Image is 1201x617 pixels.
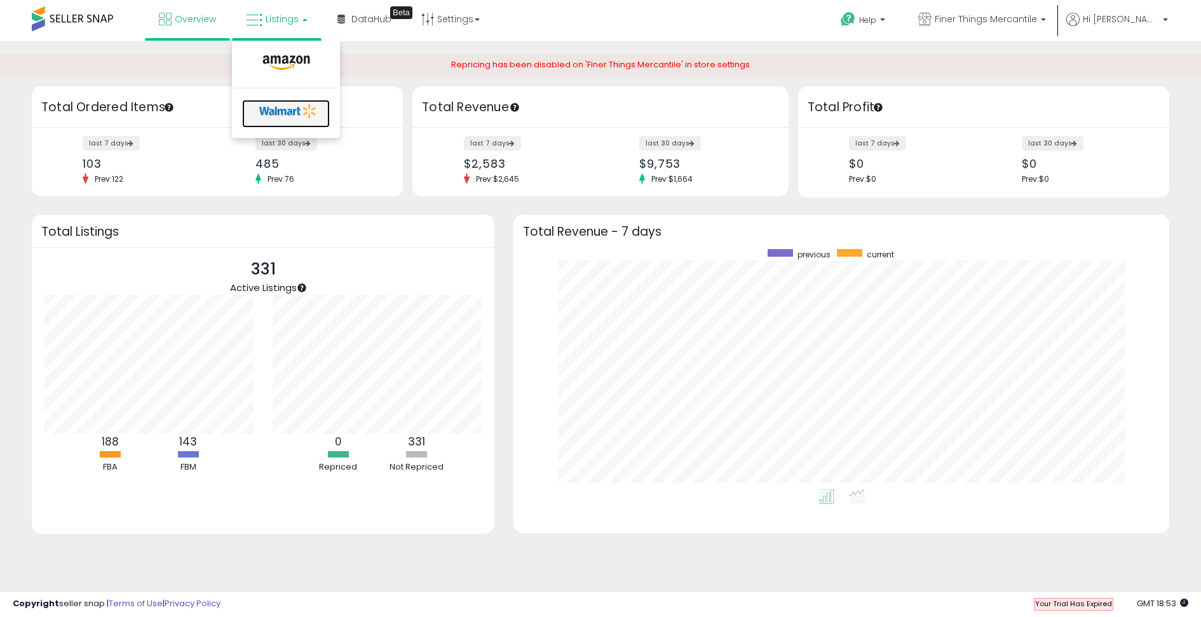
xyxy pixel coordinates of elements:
[849,136,906,151] label: last 7 days
[13,597,59,609] strong: Copyright
[849,173,876,184] span: Prev: $0
[88,173,130,184] span: Prev: 122
[41,227,485,236] h3: Total Listings
[390,6,412,19] div: Tooltip anchor
[464,136,521,151] label: last 7 days
[859,15,876,25] span: Help
[872,102,884,113] div: Tooltip anchor
[102,434,119,449] b: 188
[645,173,699,184] span: Prev: $1,664
[408,434,425,449] b: 331
[639,136,701,151] label: last 30 days
[266,13,299,25] span: Listings
[935,13,1037,25] span: Finer Things Mercantile
[351,13,391,25] span: DataHub
[1083,13,1159,25] span: Hi [PERSON_NAME]
[41,98,393,116] h3: Total Ordered Items
[230,281,297,294] span: Active Listings
[422,98,779,116] h3: Total Revenue
[797,249,831,260] span: previous
[175,13,216,25] span: Overview
[83,157,208,170] div: 103
[296,282,308,294] div: Tooltip anchor
[230,257,297,281] p: 331
[163,102,175,113] div: Tooltip anchor
[831,2,898,41] a: Help
[523,227,1160,236] h3: Total Revenue - 7 days
[808,98,1160,116] h3: Total Profit
[1022,173,1049,184] span: Prev: $0
[109,597,163,609] a: Terms of Use
[1022,136,1083,151] label: last 30 days
[1066,13,1168,41] a: Hi [PERSON_NAME]
[255,136,317,151] label: last 30 days
[13,598,221,610] div: seller snap | |
[867,249,894,260] span: current
[849,157,974,170] div: $0
[451,58,750,71] span: Repricing has been disabled on 'Finer Things Mercantile' in store settings
[179,434,197,449] b: 143
[470,173,526,184] span: Prev: $2,645
[464,157,591,170] div: $2,583
[639,157,766,170] div: $9,753
[72,461,148,473] div: FBA
[255,157,381,170] div: 485
[300,461,376,473] div: Repriced
[840,11,856,27] i: Get Help
[261,173,301,184] span: Prev: 76
[165,597,221,609] a: Privacy Policy
[1137,597,1188,609] span: 2025-09-10 18:53 GMT
[509,102,520,113] div: Tooltip anchor
[83,136,140,151] label: last 7 days
[335,434,342,449] b: 0
[1022,157,1147,170] div: $0
[378,461,454,473] div: Not Repriced
[150,461,226,473] div: FBM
